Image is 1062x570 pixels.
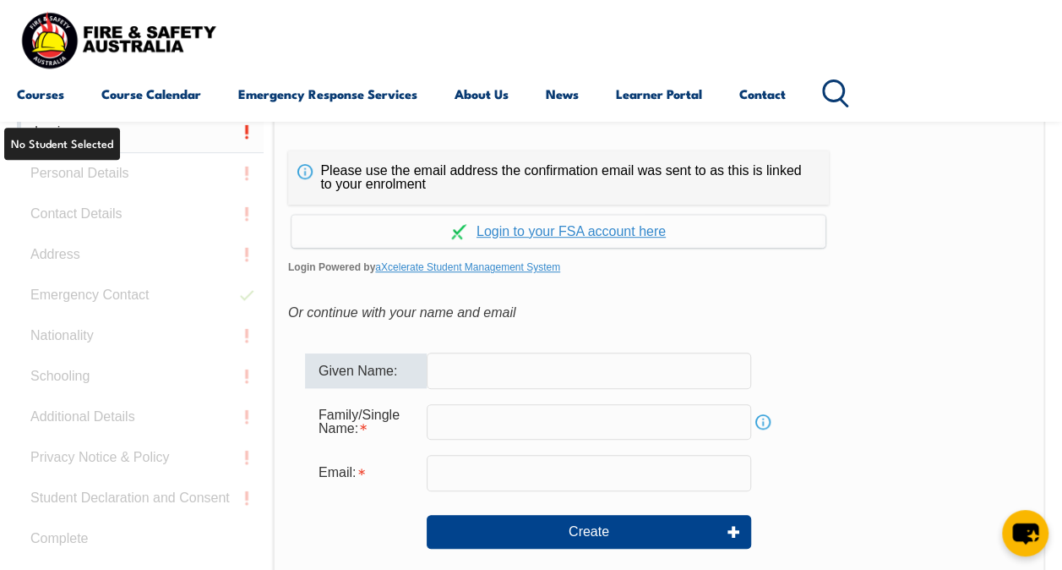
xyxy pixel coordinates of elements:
div: Given Name: [305,354,427,387]
a: About Us [455,74,509,114]
div: Please use the email address the confirmation email was sent to as this is linked to your enrolment [288,151,829,205]
img: Log in withaxcelerate [451,224,466,239]
a: Emergency Response Services [238,74,417,114]
a: Info [751,410,775,434]
div: Email is required. [305,457,427,489]
a: Courses [17,74,64,114]
button: chat-button [1002,510,1048,556]
span: Login Powered by [288,255,1030,280]
a: Course Calendar [101,74,201,114]
a: Login [17,112,264,153]
div: Or continue with your name and email [288,300,1030,326]
a: Contact [739,74,786,114]
a: News [546,74,579,114]
button: Create [427,515,751,549]
a: Learner Portal [616,74,702,114]
a: aXcelerate Student Management System [375,261,560,273]
div: Family/Single Name is required. [305,399,427,445]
